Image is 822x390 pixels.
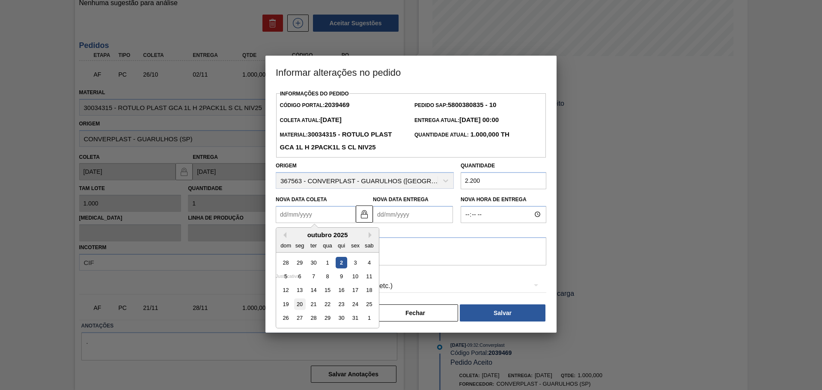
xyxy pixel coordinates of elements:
[280,239,292,251] div: dom
[363,312,375,324] div: Choose sábado, 1 de novembro de 2025
[349,284,361,296] div: Choose sexta-feira, 17 de outubro de 2025
[414,102,496,108] span: Pedido SAP:
[469,131,509,138] strong: 1.000,000 TH
[363,298,375,310] div: Choose sábado, 25 de outubro de 2025
[325,101,349,108] strong: 2039469
[363,284,375,296] div: Choose sábado, 18 de outubro de 2025
[294,239,306,251] div: seg
[280,271,292,282] div: Choose domingo, 5 de outubro de 2025
[414,132,509,138] span: Quantidade Atual:
[359,209,369,219] img: locked
[349,271,361,282] div: Choose sexta-feira, 10 de outubro de 2025
[322,271,333,282] div: Choose quarta-feira, 8 de outubro de 2025
[276,231,379,238] div: outubro 2025
[294,298,306,310] div: Choose segunda-feira, 20 de outubro de 2025
[276,237,546,265] textarea: aumento e volume
[349,239,361,251] div: sex
[461,163,495,169] label: Quantidade
[336,239,347,251] div: qui
[294,271,306,282] div: Choose segunda-feira, 6 de outubro de 2025
[356,205,373,223] button: locked
[279,255,376,325] div: month 2025-10
[308,312,319,324] div: Choose terça-feira, 28 de outubro de 2025
[349,256,361,268] div: Choose sexta-feira, 3 de outubro de 2025
[363,239,375,251] div: sab
[308,284,319,296] div: Choose terça-feira, 14 de outubro de 2025
[280,298,292,310] div: Choose domingo, 19 de outubro de 2025
[280,312,292,324] div: Choose domingo, 26 de outubro de 2025
[322,312,333,324] div: Choose quarta-feira, 29 de outubro de 2025
[280,91,349,97] label: Informações do Pedido
[322,256,333,268] div: Choose quarta-feira, 1 de outubro de 2025
[363,271,375,282] div: Choose sábado, 11 de outubro de 2025
[363,256,375,268] div: Choose sábado, 4 de outubro de 2025
[294,256,306,268] div: Choose segunda-feira, 29 de setembro de 2025
[320,116,342,123] strong: [DATE]
[322,239,333,251] div: qua
[276,163,297,169] label: Origem
[460,304,545,322] button: Salvar
[322,284,333,296] div: Choose quarta-feira, 15 de outubro de 2025
[336,284,347,296] div: Choose quinta-feira, 16 de outubro de 2025
[373,206,453,223] input: dd/mm/yyyy
[336,271,347,282] div: Choose quinta-feira, 9 de outubro de 2025
[276,206,356,223] input: dd/mm/yyyy
[369,232,375,238] button: Next Month
[336,256,347,268] div: Choose quinta-feira, 2 de outubro de 2025
[308,239,319,251] div: ter
[372,304,458,322] button: Fechar
[294,284,306,296] div: Choose segunda-feira, 13 de outubro de 2025
[308,271,319,282] div: Choose terça-feira, 7 de outubro de 2025
[349,312,361,324] div: Choose sexta-feira, 31 de outubro de 2025
[276,196,327,202] label: Nova Data Coleta
[265,56,557,88] h3: Informar alterações no pedido
[280,284,292,296] div: Choose domingo, 12 de outubro de 2025
[349,298,361,310] div: Choose sexta-feira, 24 de outubro de 2025
[280,117,341,123] span: Coleta Atual:
[308,256,319,268] div: Choose terça-feira, 30 de setembro de 2025
[322,298,333,310] div: Choose quarta-feira, 22 de outubro de 2025
[280,132,392,151] span: Material:
[414,117,499,123] span: Entrega Atual:
[461,194,546,206] label: Nova Hora de Entrega
[276,225,546,238] label: Observação
[280,256,292,268] div: Choose domingo, 28 de setembro de 2025
[336,312,347,324] div: Choose quinta-feira, 30 de outubro de 2025
[336,298,347,310] div: Choose quinta-feira, 23 de outubro de 2025
[373,196,429,202] label: Nova Data Entrega
[308,298,319,310] div: Choose terça-feira, 21 de outubro de 2025
[280,232,286,238] button: Previous Month
[448,101,496,108] strong: 5800380835 - 10
[459,116,499,123] strong: [DATE] 00:00
[294,312,306,324] div: Choose segunda-feira, 27 de outubro de 2025
[280,102,349,108] span: Código Portal:
[280,131,392,151] strong: 30034315 - ROTULO PLAST GCA 1L H 2PACK1L S CL NIV25
[276,274,546,298] div: Aquisição ABI (Preços, contratos, etc.)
